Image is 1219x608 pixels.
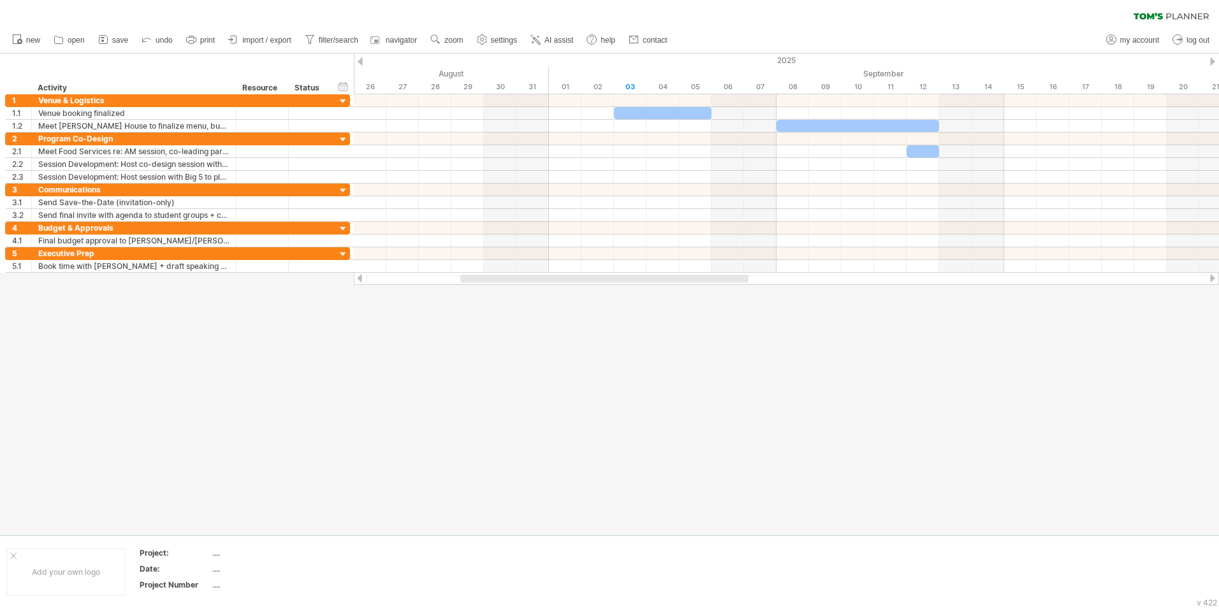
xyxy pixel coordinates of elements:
span: zoom [444,36,463,45]
div: Venue booking finalized [38,107,230,119]
span: import / export [242,36,291,45]
a: my account [1103,32,1163,48]
div: Saturday, 30 August 2025 [484,80,516,94]
span: navigator [386,36,417,45]
div: 2 [12,133,31,145]
span: log out [1186,36,1209,45]
div: 1 [12,94,31,106]
div: Project Number [140,579,210,590]
div: Sunday, 14 September 2025 [972,80,1004,94]
div: Tuesday, 9 September 2025 [809,80,842,94]
span: new [26,36,40,45]
div: Wednesday, 10 September 2025 [842,80,874,94]
div: Book time with [PERSON_NAME] + draft speaking notes [38,260,230,272]
div: .... [212,579,319,590]
div: Thursday, 11 September 2025 [874,80,907,94]
div: Activity [38,82,229,94]
div: Session Development: Host session with Big 5 to plan PM session [38,171,230,183]
div: 1.1 [12,107,31,119]
div: Budget & Approvals [38,222,230,234]
div: Meet [PERSON_NAME] House to finalize menu, budget, event details [38,120,230,132]
a: undo [138,32,177,48]
a: contact [625,32,671,48]
a: save [95,32,132,48]
div: Add your own logo [6,548,126,596]
a: AI assist [527,32,577,48]
div: .... [212,563,319,574]
div: Thursday, 28 August 2025 [419,80,451,94]
div: 3.2 [12,209,31,221]
div: Saturday, 13 September 2025 [939,80,972,94]
div: Wednesday, 27 August 2025 [386,80,419,94]
div: Monday, 8 September 2025 [777,80,809,94]
div: Friday, 29 August 2025 [451,80,484,94]
a: filter/search [302,32,362,48]
div: 1.2 [12,120,31,132]
span: my account [1120,36,1159,45]
span: open [68,36,85,45]
div: Monday, 15 September 2025 [1004,80,1037,94]
div: 2.3 [12,171,31,183]
a: open [50,32,89,48]
div: Venue & Logistics [38,94,230,106]
div: .... [212,547,319,558]
div: Wednesday, 17 September 2025 [1069,80,1102,94]
div: Tuesday, 26 August 2025 [354,80,386,94]
div: Final budget approval to [PERSON_NAME]/[PERSON_NAME] [38,235,230,247]
div: Saturday, 20 September 2025 [1167,80,1199,94]
div: 3.1 [12,196,31,208]
div: Friday, 19 September 2025 [1134,80,1167,94]
span: contact [643,36,668,45]
div: Status [295,82,323,94]
div: Thursday, 18 September 2025 [1102,80,1134,94]
div: Resource [242,82,281,94]
div: Friday, 12 September 2025 [907,80,939,94]
div: 4 [12,222,31,234]
span: save [112,36,128,45]
div: Sunday, 7 September 2025 [744,80,777,94]
div: Meet Food Services re: AM session, co-leading partners, co-design agenda [38,145,230,157]
a: help [583,32,619,48]
div: 2.2 [12,158,31,170]
div: Date: [140,563,210,574]
div: Saturday, 6 September 2025 [712,80,744,94]
div: Session Development: Host co-design session with Food Services + partners (AM) [38,158,230,170]
div: 2.1 [12,145,31,157]
div: Thursday, 4 September 2025 [646,80,679,94]
span: settings [491,36,517,45]
div: 5 [12,247,31,259]
div: 3 [12,184,31,196]
span: undo [156,36,173,45]
div: Communications [38,184,230,196]
div: 4.1 [12,235,31,247]
a: settings [474,32,521,48]
span: AI assist [544,36,573,45]
a: print [183,32,219,48]
div: Tuesday, 16 September 2025 [1037,80,1069,94]
div: Project: [140,547,210,558]
div: Executive Prep [38,247,230,259]
a: zoom [427,32,467,48]
a: navigator [369,32,421,48]
div: Monday, 1 September 2025 [549,80,581,94]
a: import / export [225,32,295,48]
div: Sunday, 31 August 2025 [516,80,549,94]
div: Send final invite with agenda to student groups + community [38,209,230,221]
span: help [601,36,615,45]
div: Program Co-Design [38,133,230,145]
div: v 422 [1197,598,1217,607]
a: log out [1169,32,1213,48]
div: 5.1 [12,260,31,272]
div: Send Save-the-Date (invitation-only) [38,196,230,208]
span: filter/search [319,36,358,45]
a: new [9,32,44,48]
div: Friday, 5 September 2025 [679,80,712,94]
span: print [200,36,215,45]
div: Wednesday, 3 September 2025 [614,80,646,94]
div: Tuesday, 2 September 2025 [581,80,614,94]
